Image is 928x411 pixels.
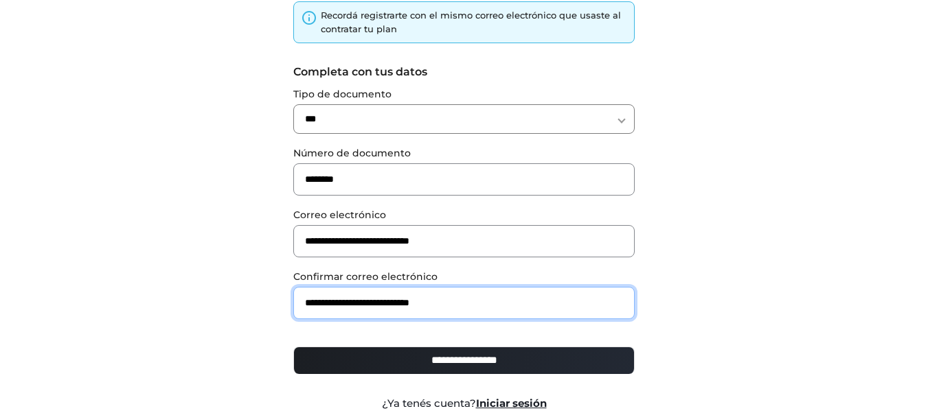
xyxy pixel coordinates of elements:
[476,397,547,410] a: Iniciar sesión
[293,64,635,80] label: Completa con tus datos
[293,270,635,284] label: Confirmar correo electrónico
[293,87,635,102] label: Tipo de documento
[293,146,635,161] label: Número de documento
[321,9,627,36] div: Recordá registrarte con el mismo correo electrónico que usaste al contratar tu plan
[293,208,635,222] label: Correo electrónico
